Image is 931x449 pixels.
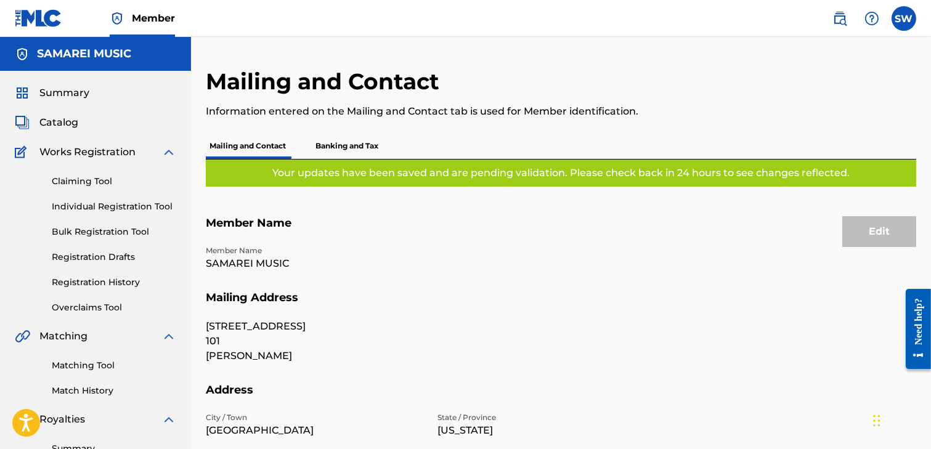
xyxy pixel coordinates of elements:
h5: SAMAREI MUSIC [37,47,131,61]
img: Works Registration [15,145,31,160]
a: Claiming Tool [52,175,176,188]
a: Registration Drafts [52,251,176,264]
p: [US_STATE] [437,423,654,438]
h5: Address [206,383,916,412]
h5: Mailing Address [206,291,916,320]
a: Match History [52,384,176,397]
a: Bulk Registration Tool [52,225,176,238]
p: 101 [206,334,423,349]
span: Works Registration [39,145,136,160]
span: Summary [39,86,89,100]
iframe: Chat Widget [869,390,931,449]
span: Royalties [39,412,85,427]
img: expand [161,145,176,160]
p: [GEOGRAPHIC_DATA] [206,423,423,438]
a: Overclaims Tool [52,301,176,314]
span: Matching [39,329,87,344]
img: expand [161,412,176,427]
img: Top Rightsholder [110,11,124,26]
img: Catalog [15,115,30,130]
img: Royalties [15,412,30,427]
a: CatalogCatalog [15,115,78,130]
a: Individual Registration Tool [52,200,176,213]
h5: Member Name [206,216,916,245]
div: Drag [873,402,880,439]
img: search [832,11,847,26]
a: SummarySummary [15,86,89,100]
p: Member Name [206,245,423,256]
img: Summary [15,86,30,100]
span: Catalog [39,115,78,130]
p: [STREET_ADDRESS] [206,319,423,334]
p: Your updates have been saved and are pending validation. Please check back in 24 hours to see cha... [272,166,850,180]
iframe: Resource Center [896,280,931,379]
img: Accounts [15,47,30,62]
a: Public Search [827,6,852,31]
h2: Mailing and Contact [206,68,445,95]
a: Registration History [52,276,176,289]
p: State / Province [437,412,654,423]
div: Help [860,6,884,31]
p: [PERSON_NAME] [206,349,423,363]
p: Information entered on the Mailing and Contact tab is used for Member identification. [206,104,753,119]
span: Member [132,11,175,25]
div: User Menu [892,6,916,31]
img: expand [161,329,176,344]
img: help [864,11,879,26]
img: Matching [15,329,30,344]
p: Mailing and Contact [206,133,290,159]
p: Banking and Tax [312,133,382,159]
img: MLC Logo [15,9,62,27]
p: City / Town [206,412,423,423]
a: Matching Tool [52,359,176,372]
p: SAMAREI MUSIC [206,256,423,271]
